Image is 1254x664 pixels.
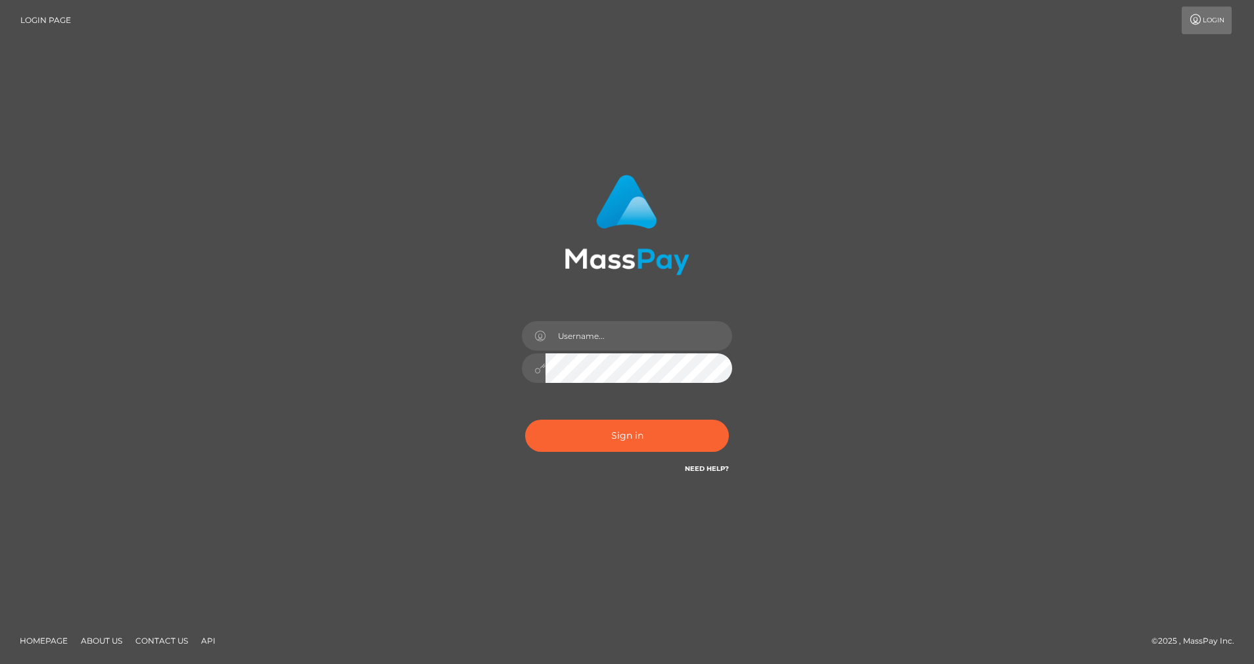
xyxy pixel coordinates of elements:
a: Need Help? [685,464,729,473]
a: Login Page [20,7,71,34]
button: Sign in [525,420,729,452]
a: Homepage [14,631,73,651]
a: Login [1182,7,1232,34]
input: Username... [546,321,732,351]
div: © 2025 , MassPay Inc. [1151,634,1244,648]
img: MassPay Login [565,175,689,275]
a: Contact Us [130,631,193,651]
a: About Us [76,631,128,651]
a: API [196,631,221,651]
